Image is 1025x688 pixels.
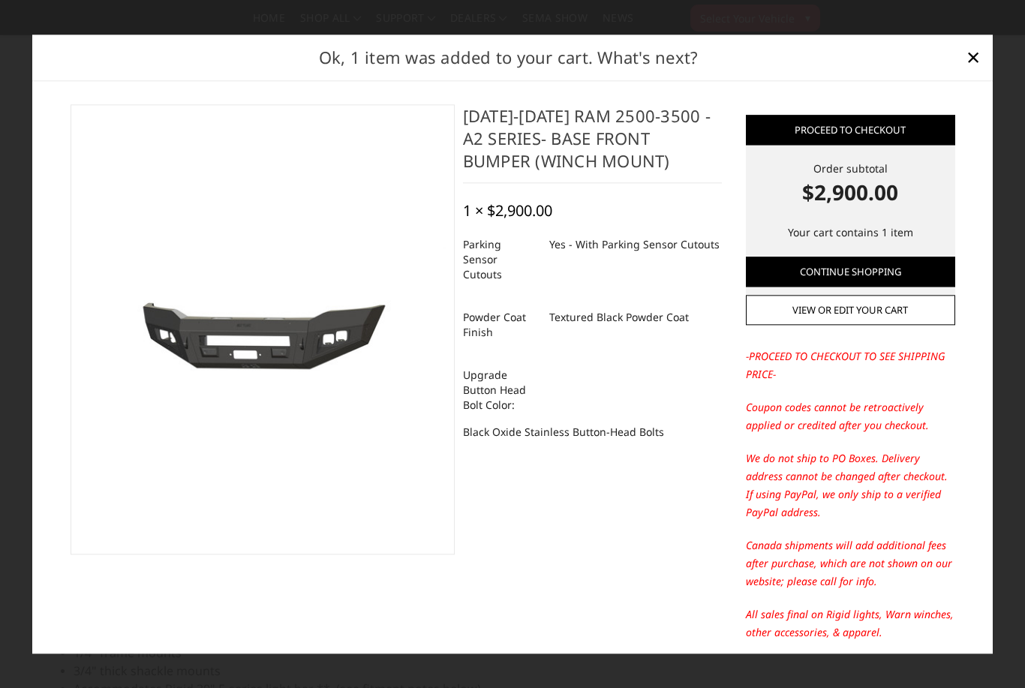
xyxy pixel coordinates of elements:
p: Canada shipments will add additional fees after purchase, which are not shown on our website; ple... [746,536,955,590]
p: All sales final on Rigid lights, Warn winches, other accessories, & apparel. [746,605,955,641]
dd: Textured Black Powder Coat [549,304,689,331]
a: Continue Shopping [746,257,955,287]
iframe: Chat Widget [950,616,1025,688]
h4: [DATE]-[DATE] Ram 2500-3500 - A2 Series- Base Front Bumper (winch mount) [463,104,722,183]
dt: Parking Sensor Cutouts [463,231,538,288]
a: View or edit your cart [746,295,955,325]
p: -PROCEED TO CHECKOUT TO SEE SHIPPING PRICE- [746,347,955,383]
span: × [966,41,980,74]
h2: Ok, 1 item was added to your cart. What's next? [56,45,961,70]
a: Proceed to checkout [746,115,955,145]
strong: $2,900.00 [746,176,955,208]
div: 1 × $2,900.00 [463,202,552,220]
dt: Upgrade Button Head Bolt Color: [463,362,538,419]
div: Order subtotal [746,161,955,208]
dd: Yes - With Parking Sensor Cutouts [549,231,720,258]
dt: Powder Coat Finish [463,304,538,346]
p: Your cart contains 1 item [746,224,955,242]
a: Close [961,46,985,70]
p: Coupon codes cannot be retroactively applied or credited after you checkout. [746,398,955,434]
img: 2019-2025 Ram 2500-3500 - A2 Series- Base Front Bumper (winch mount) [79,248,446,412]
dd: Black Oxide Stainless Button-Head Bolts [463,419,664,446]
p: We do not ship to PO Boxes. Delivery address cannot be changed after checkout. If using PayPal, w... [746,449,955,521]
